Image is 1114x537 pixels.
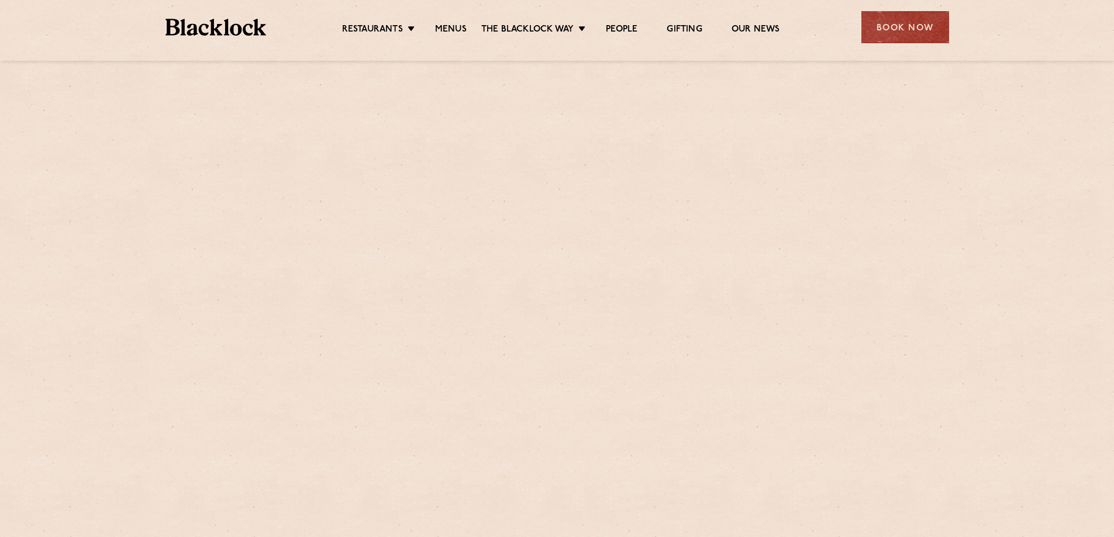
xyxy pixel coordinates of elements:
a: Menus [435,24,467,37]
a: Gifting [667,24,702,37]
a: People [606,24,637,37]
a: Our News [732,24,780,37]
img: BL_Textured_Logo-footer-cropped.svg [165,19,267,36]
div: Book Now [861,11,949,43]
a: Restaurants [342,24,403,37]
a: The Blacklock Way [481,24,574,37]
